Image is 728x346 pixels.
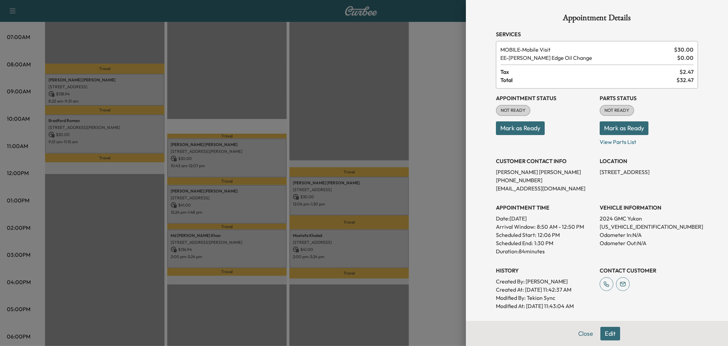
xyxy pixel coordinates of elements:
span: Total [500,76,676,84]
h3: Parts Status [600,94,698,102]
p: [PERSON_NAME] [PERSON_NAME] [496,168,594,176]
p: Date: [DATE] [496,214,594,223]
span: $ 32.47 [676,76,694,84]
p: View Parts List [600,135,698,146]
h3: Services [496,30,698,38]
h3: LOCATION [600,157,698,165]
p: [US_VEHICLE_IDENTIFICATION_NUMBER] [600,223,698,231]
p: Created At : [DATE] 11:42:37 AM [496,285,594,294]
button: Close [574,327,598,341]
p: 1:30 PM [534,239,553,247]
span: $ 2.47 [680,68,694,76]
h3: VEHICLE INFORMATION [600,203,698,212]
p: 2024 GMC Yukon [600,214,698,223]
p: [STREET_ADDRESS] [600,168,698,176]
h3: Appointment Status [496,94,594,102]
span: Tax [500,68,680,76]
h1: Appointment Details [496,14,698,25]
p: Created By : [PERSON_NAME] [496,277,594,285]
span: $ 30.00 [674,45,694,54]
p: Duration: 84 minutes [496,247,594,255]
button: Mark as Ready [600,121,648,135]
button: Mark as Ready [496,121,545,135]
p: Odometer In: N/A [600,231,698,239]
h3: History [496,266,594,275]
span: $ 0.00 [677,54,694,62]
p: Scheduled End: [496,239,533,247]
p: Scheduled Start: [496,231,536,239]
span: NOT READY [600,107,633,114]
span: 8:50 AM - 12:50 PM [537,223,584,231]
h3: APPOINTMENT TIME [496,203,594,212]
p: Odometer Out: N/A [600,239,698,247]
p: Modified At : [DATE] 11:43:04 AM [496,302,594,310]
h3: CONTACT CUSTOMER [600,266,698,275]
p: 12:06 PM [538,231,560,239]
span: Ewing Edge Oil Change [500,54,674,62]
h3: CUSTOMER CONTACT INFO [496,157,594,165]
span: Mobile Visit [500,45,671,54]
button: Edit [600,327,620,341]
span: NOT READY [497,107,530,114]
p: [EMAIL_ADDRESS][DOMAIN_NAME] [496,184,594,192]
p: Modified By : Tekion Sync [496,294,594,302]
p: Arrival Window: [496,223,594,231]
p: [PHONE_NUMBER] [496,176,594,184]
